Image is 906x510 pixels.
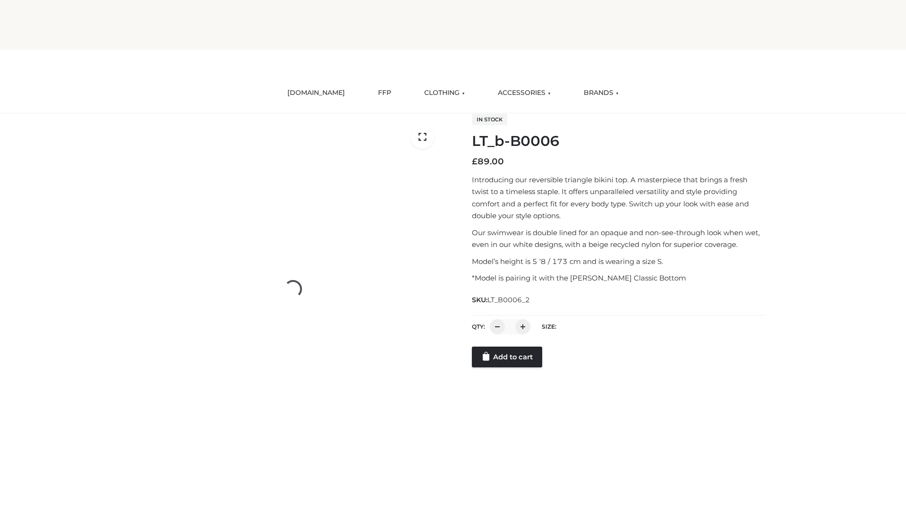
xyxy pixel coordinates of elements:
a: Add to cart [472,347,542,367]
label: Size: [542,323,556,330]
label: QTY: [472,323,485,330]
p: Introducing our reversible triangle bikini top. A masterpiece that brings a fresh twist to a time... [472,174,766,222]
p: Model’s height is 5 ‘8 / 173 cm and is wearing a size S. [472,255,766,268]
a: BRANDS [577,83,626,103]
h1: LT_b-B0006 [472,133,766,150]
a: FFP [371,83,398,103]
span: LT_B0006_2 [487,296,530,304]
a: ACCESSORIES [491,83,558,103]
span: In stock [472,114,507,125]
p: *Model is pairing it with the [PERSON_NAME] Classic Bottom [472,272,766,284]
span: £ [472,156,478,167]
a: [DOMAIN_NAME] [280,83,352,103]
bdi: 89.00 [472,156,504,167]
p: Our swimwear is double lined for an opaque and non-see-through look when wet, even in our white d... [472,227,766,251]
a: CLOTHING [417,83,472,103]
span: SKU: [472,294,531,306]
